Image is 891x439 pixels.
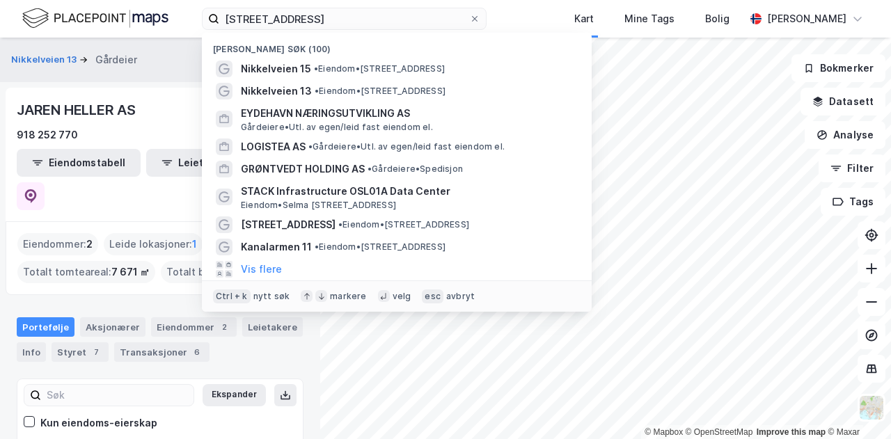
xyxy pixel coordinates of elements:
[17,342,46,362] div: Info
[104,233,203,255] div: Leide lokasjoner :
[315,86,319,96] span: •
[422,289,443,303] div: esc
[338,219,469,230] span: Eiendom • [STREET_ADDRESS]
[217,320,231,334] div: 2
[241,216,336,233] span: [STREET_ADDRESS]
[114,342,210,362] div: Transaksjoner
[368,163,463,175] span: Gårdeiere • Spedisjon
[241,261,282,278] button: Vis flere
[315,86,445,97] span: Eiendom • [STREET_ADDRESS]
[52,342,109,362] div: Styret
[146,149,270,177] button: Leietakertabell
[192,236,197,253] span: 1
[338,219,342,230] span: •
[95,51,137,68] div: Gårdeier
[315,241,445,253] span: Eiendom • [STREET_ADDRESS]
[241,200,396,211] span: Eiendom • Selma [STREET_ADDRESS]
[40,415,157,431] div: Kun eiendoms-eierskap
[805,121,885,149] button: Analyse
[393,291,411,302] div: velg
[17,99,139,121] div: JAREN HELLER AS
[253,291,290,302] div: nytt søk
[241,239,312,255] span: Kanalarmen 11
[161,261,281,283] div: Totalt byggareal :
[308,141,505,152] span: Gårdeiere • Utl. av egen/leid fast eiendom el.
[819,154,885,182] button: Filter
[80,317,145,337] div: Aksjonærer
[202,33,592,58] div: [PERSON_NAME] søk (100)
[241,161,365,177] span: GRØNTVEDT HOLDING AS
[308,141,313,152] span: •
[314,63,318,74] span: •
[368,163,372,174] span: •
[241,138,306,155] span: LOGISTEA AS
[190,345,204,359] div: 6
[330,291,366,302] div: markere
[203,384,266,406] button: Ekspander
[151,317,237,337] div: Eiendommer
[11,53,79,67] button: Nikkelveien 13
[801,88,885,115] button: Datasett
[791,54,885,82] button: Bokmerker
[821,372,891,439] div: Kontrollprogram for chat
[705,10,730,27] div: Bolig
[213,289,251,303] div: Ctrl + k
[241,122,433,133] span: Gårdeiere • Utl. av egen/leid fast eiendom el.
[624,10,675,27] div: Mine Tags
[241,83,312,99] span: Nikkelveien 13
[446,291,475,302] div: avbryt
[315,241,319,252] span: •
[242,317,303,337] div: Leietakere
[757,427,826,437] a: Improve this map
[241,105,575,122] span: EYDEHAVN NÆRINGSUTVIKLING AS
[219,8,469,29] input: Søk på adresse, matrikkel, gårdeiere, leietakere eller personer
[41,385,194,406] input: Søk
[86,236,93,253] span: 2
[314,63,445,74] span: Eiendom • [STREET_ADDRESS]
[17,261,155,283] div: Totalt tomteareal :
[686,427,753,437] a: OpenStreetMap
[89,345,103,359] div: 7
[111,264,150,280] span: 7 671 ㎡
[821,188,885,216] button: Tags
[22,6,168,31] img: logo.f888ab2527a4732fd821a326f86c7f29.svg
[241,61,311,77] span: Nikkelveien 15
[17,233,98,255] div: Eiendommer :
[767,10,846,27] div: [PERSON_NAME]
[574,10,594,27] div: Kart
[241,183,575,200] span: STACK Infrastructure OSL01A Data Center
[17,317,74,337] div: Portefølje
[821,372,891,439] iframe: Chat Widget
[17,127,78,143] div: 918 252 770
[17,149,141,177] button: Eiendomstabell
[645,427,683,437] a: Mapbox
